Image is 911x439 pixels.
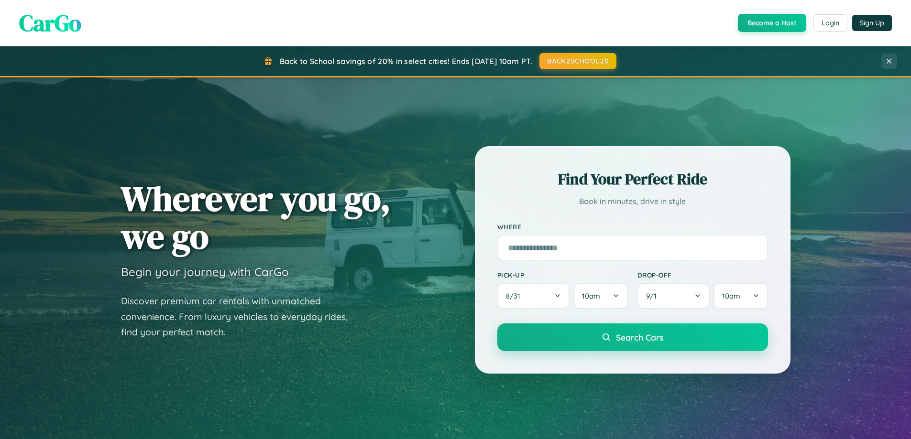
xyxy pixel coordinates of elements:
button: Login [813,14,847,32]
button: 9/1 [637,283,710,309]
label: Drop-off [637,271,768,279]
p: Book in minutes, drive in style [497,194,768,208]
button: 10am [573,283,627,309]
button: BACK2SCHOOL20 [539,53,616,69]
span: 8 / 31 [506,291,525,300]
span: Search Cars [616,332,663,343]
span: 9 / 1 [646,291,661,300]
label: Where [497,223,768,231]
h3: Begin your journey with CarGo [121,265,289,279]
button: Become a Host [738,14,806,32]
span: CarGo [19,7,81,39]
label: Pick-up [497,271,628,279]
button: Sign Up [852,15,892,31]
button: 10am [713,283,768,309]
p: Discover premium car rentals with unmatched convenience. From luxury vehicles to everyday rides, ... [121,293,360,340]
button: 8/31 [497,283,570,309]
button: Search Cars [497,323,768,351]
span: 10am [582,291,600,300]
h1: Wherever you go, we go [121,180,391,255]
h2: Find Your Perfect Ride [497,169,768,190]
span: 10am [722,291,740,300]
span: Back to School savings of 20% in select cities! Ends [DATE] 10am PT. [280,56,532,66]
